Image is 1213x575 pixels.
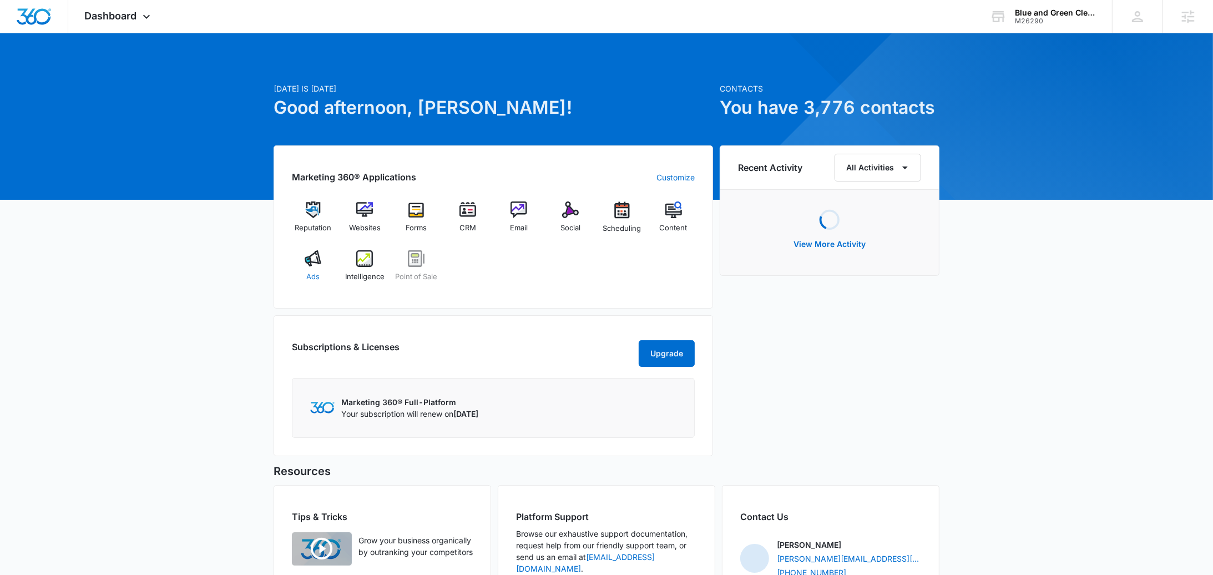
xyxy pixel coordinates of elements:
span: Dashboard [85,10,137,22]
img: Quick Overview Video [292,532,352,566]
div: account id [1015,17,1096,25]
a: [PERSON_NAME][EMAIL_ADDRESS][PERSON_NAME][DOMAIN_NAME] [777,553,921,564]
a: Reputation [292,201,335,241]
span: [DATE] [453,409,478,418]
h2: Contact Us [740,510,921,523]
a: Social [549,201,592,241]
a: Email [498,201,540,241]
h1: Good afternoon, [PERSON_NAME]! [274,94,713,121]
span: Social [560,223,580,234]
button: All Activities [835,154,921,181]
span: Content [660,223,688,234]
a: [EMAIL_ADDRESS][DOMAIN_NAME] [516,552,655,573]
span: Intelligence [345,271,385,283]
a: Point of Sale [395,250,438,290]
h2: Marketing 360® Applications [292,170,416,184]
p: [DATE] is [DATE] [274,83,713,94]
span: Forms [406,223,427,234]
h2: Tips & Tricks [292,510,473,523]
h5: Resources [274,463,939,480]
a: Customize [656,172,695,183]
a: Websites [343,201,386,241]
div: account name [1015,8,1096,17]
a: Content [652,201,695,241]
a: CRM [446,201,489,241]
span: Reputation [295,223,331,234]
span: Ads [306,271,320,283]
p: [PERSON_NAME] [777,539,841,551]
span: CRM [459,223,476,234]
p: Grow your business organically by outranking your competitors [358,534,473,558]
a: Intelligence [343,250,386,290]
p: Browse our exhaustive support documentation, request help from our friendly support team, or send... [516,528,697,574]
button: Upgrade [639,340,695,367]
p: Your subscription will renew on [341,408,478,420]
p: Contacts [720,83,939,94]
span: Point of Sale [395,271,437,283]
span: Scheduling [603,223,641,234]
span: Email [510,223,528,234]
h1: You have 3,776 contacts [720,94,939,121]
a: Ads [292,250,335,290]
img: Marketing 360 Logo [310,402,335,413]
a: Scheduling [601,201,644,241]
span: Websites [349,223,381,234]
p: Marketing 360® Full-Platform [341,396,478,408]
h2: Subscriptions & Licenses [292,340,400,362]
a: Forms [395,201,438,241]
button: View More Activity [782,231,877,258]
h6: Recent Activity [738,161,802,174]
img: Claudia Flores [740,544,769,573]
h2: Platform Support [516,510,697,523]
